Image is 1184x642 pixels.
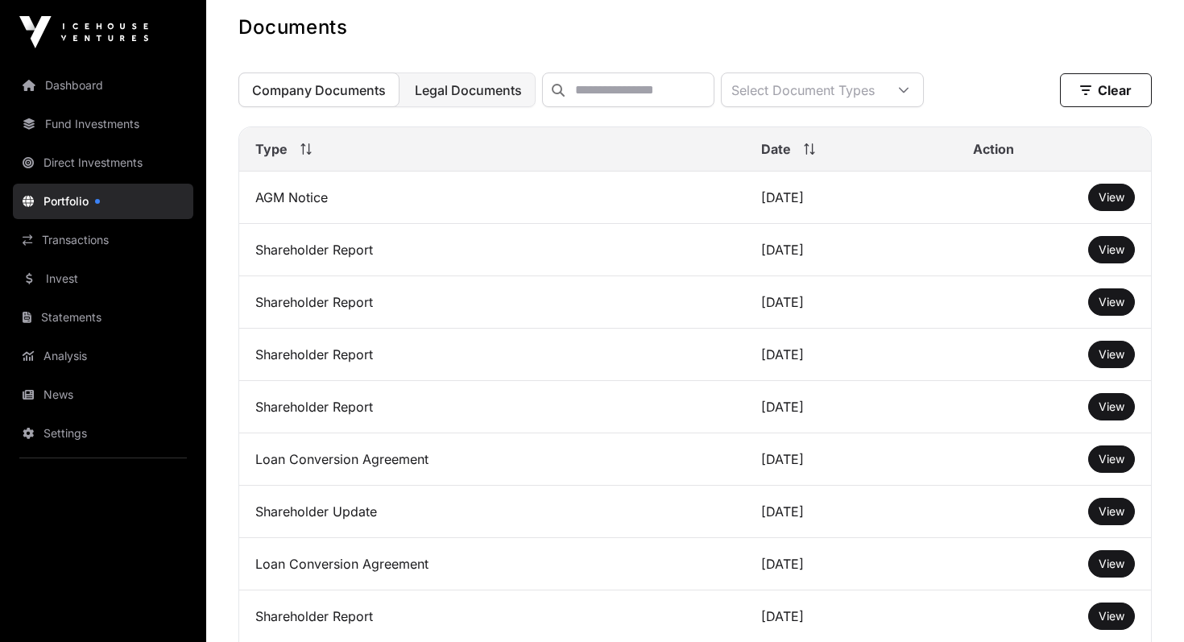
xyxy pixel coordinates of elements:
a: View [1099,242,1124,258]
a: View [1099,608,1124,624]
button: Legal Documents [401,72,536,107]
button: View [1088,288,1135,316]
td: AGM Notice [239,172,745,224]
button: View [1088,341,1135,368]
iframe: Chat Widget [1103,565,1184,642]
td: [DATE] [745,433,957,486]
button: View [1088,498,1135,525]
td: [DATE] [745,381,957,433]
td: Shareholder Report [239,329,745,381]
a: Fund Investments [13,106,193,142]
a: Statements [13,300,193,335]
button: View [1088,236,1135,263]
td: [DATE] [745,486,957,538]
a: View [1099,451,1124,467]
button: View [1088,393,1135,420]
a: Settings [13,416,193,451]
span: View [1099,190,1124,204]
img: Icehouse Ventures Logo [19,16,148,48]
td: [DATE] [745,172,957,224]
td: Loan Conversion Agreement [239,538,745,590]
button: View [1088,603,1135,630]
a: View [1099,399,1124,415]
td: [DATE] [745,538,957,590]
span: View [1099,504,1124,518]
button: Clear [1060,73,1152,107]
a: Analysis [13,338,193,374]
a: Transactions [13,222,193,258]
a: News [13,377,193,412]
td: Shareholder Report [239,224,745,276]
a: View [1099,346,1124,362]
span: View [1099,609,1124,623]
span: View [1099,557,1124,570]
a: Invest [13,261,193,296]
span: Action [973,139,1014,159]
span: View [1099,295,1124,309]
a: View [1099,294,1124,310]
span: Type [255,139,288,159]
span: View [1099,242,1124,256]
td: [DATE] [745,276,957,329]
button: View [1088,550,1135,578]
a: Direct Investments [13,145,193,180]
td: [DATE] [745,224,957,276]
a: Portfolio [13,184,193,219]
td: Shareholder Update [239,486,745,538]
button: View [1088,184,1135,211]
a: Dashboard [13,68,193,103]
span: View [1099,347,1124,361]
button: View [1088,445,1135,473]
a: View [1099,503,1124,520]
td: Shareholder Report [239,276,745,329]
span: Company Documents [252,82,386,98]
span: View [1099,400,1124,413]
td: Shareholder Report [239,381,745,433]
a: View [1099,556,1124,572]
span: Date [761,139,791,159]
button: Company Documents [238,72,399,107]
td: Loan Conversion Agreement [239,433,745,486]
span: View [1099,452,1124,466]
a: View [1099,189,1124,205]
span: Legal Documents [415,82,522,98]
div: Select Document Types [722,73,884,106]
h1: Documents [238,14,1152,40]
td: [DATE] [745,329,957,381]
